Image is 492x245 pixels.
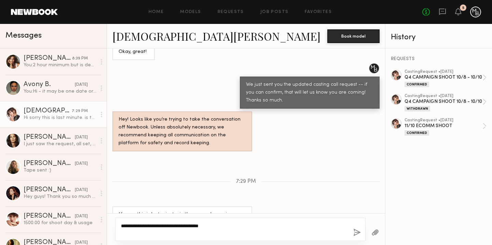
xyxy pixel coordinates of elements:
[405,118,487,136] a: castingRequest •[DATE]11/10 ECOMM SHOOTConfirmed
[405,98,482,105] div: Q4 CAMPAIGN SHOOT 10/8 - 10/10
[24,55,72,62] div: [PERSON_NAME]
[391,57,487,62] div: REQUESTS
[327,33,380,39] a: Book model
[246,81,373,105] div: We just sent you the updated casting call request -- if you can confirm, that will let us know yo...
[405,106,430,111] div: Withdrawn
[72,55,88,62] div: 8:39 PM
[24,187,75,193] div: [PERSON_NAME]
[24,160,75,167] div: [PERSON_NAME]
[24,213,75,220] div: [PERSON_NAME]
[405,70,482,74] div: casting Request • [DATE]
[218,10,244,14] a: Requests
[24,193,96,200] div: Hey guys! Thank you so much for reaching out! I’m booked out until [DATE]
[180,10,201,14] a: Models
[260,10,289,14] a: Job Posts
[75,161,88,167] div: [DATE]
[24,134,75,141] div: [PERSON_NAME]
[119,116,246,147] div: Hey! Looks like you’re trying to take the conversation off Newbook. Unless absolutely necessary, ...
[24,167,96,174] div: Tape sent :)
[405,118,482,123] div: casting Request • [DATE]
[119,211,246,227] div: Hi sorry this is last minute. is there any chance i can come at 12 for the casting [DATE]?
[236,179,256,185] span: 7:29 PM
[24,141,96,147] div: I just saw the request, all set, thank you ☺️ Have a great evening.
[75,82,88,88] div: [DATE]
[405,94,487,111] a: castingRequest •[DATE]Q4 CAMPAIGN SHOOT 10/8 - 10/10Withdrawn
[405,123,482,129] div: 11/10 ECOMM SHOOT
[24,88,96,95] div: You: Hi - it may be one date or it may be multiple depending on who we book and for which campaig...
[5,32,42,40] span: Messages
[24,108,72,114] div: [DEMOGRAPHIC_DATA][PERSON_NAME]
[305,10,332,14] a: Favorites
[405,94,482,98] div: casting Request • [DATE]
[119,48,149,56] div: Okay, great!
[391,33,487,41] div: History
[112,29,320,43] a: [DEMOGRAPHIC_DATA][PERSON_NAME]
[327,29,380,43] button: Book model
[462,6,464,10] div: 5
[24,81,75,88] div: Avony B.
[75,134,88,141] div: [DATE]
[72,108,88,114] div: 7:29 PM
[405,82,429,87] div: Confirmed
[75,213,88,220] div: [DATE]
[405,74,482,81] div: Q4 CAMPAIGN SHOOT 10/8 - 10/10
[24,114,96,121] div: Hi sorry this is last minute. is there any chance i can come at 12 for the casting [DATE]?
[405,70,487,87] a: castingRequest •[DATE]Q4 CAMPAIGN SHOOT 10/8 - 10/10Confirmed
[24,62,96,68] div: You: 2 hour minimum but is dependent on the booking.
[24,220,96,226] div: 1500.00 for shoot day & usage
[405,130,429,136] div: Confirmed
[149,10,164,14] a: Home
[75,187,88,193] div: [DATE]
